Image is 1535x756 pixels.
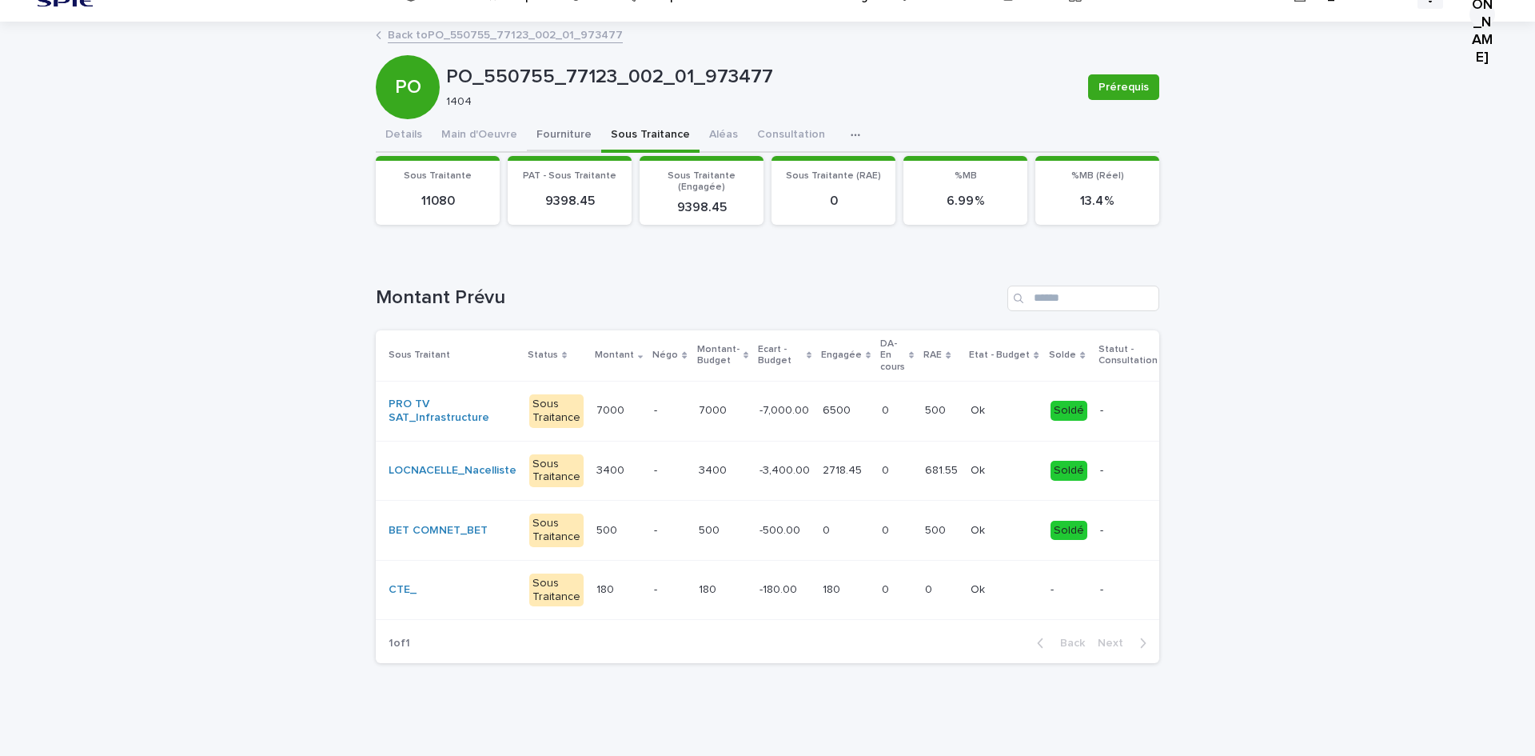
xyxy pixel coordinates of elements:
[971,521,988,538] p: Ok
[1051,583,1087,597] p: -
[1045,194,1150,209] p: 13.4 %
[1051,638,1085,649] span: Back
[529,454,584,488] div: Sous Traitance
[925,401,949,418] p: 500
[388,25,623,43] a: Back toPO_550755_77123_002_01_973477
[971,401,988,418] p: Ok
[596,521,620,538] p: 500
[760,461,813,478] p: -3,400.00
[781,194,886,209] p: 0
[1100,583,1156,597] p: -
[925,461,961,478] p: 681.55
[823,401,854,418] p: 6500
[699,521,723,538] p: 500
[385,194,490,209] p: 11080
[823,461,865,478] p: 2718.45
[446,66,1075,89] p: PO_550755_77123_002_01_973477
[432,119,527,153] button: Main d'Oeuvre
[1051,461,1087,481] div: Soldé
[969,346,1030,364] p: Etat - Budget
[748,119,835,153] button: Consultation
[389,398,516,425] a: PRO TV SAT_Infrastructure
[971,461,988,478] p: Ok
[1100,524,1156,538] p: -
[882,521,892,538] p: 0
[700,119,748,153] button: Aléas
[654,404,685,418] p: -
[1051,401,1087,421] div: Soldé
[654,464,685,478] p: -
[376,119,432,153] button: Details
[529,514,584,547] div: Sous Traitance
[654,583,685,597] p: -
[668,171,736,192] span: Sous Traitante (Engagée)
[376,11,440,98] div: PO
[389,583,417,597] a: CTE_
[1071,171,1124,181] span: %MB (Réel)
[376,381,1315,441] tr: PRO TV SAT_Infrastructure Sous Traitance70007000 -70007000 -7,000.00-7,000.00 65006500 00 500500 ...
[1098,638,1133,649] span: Next
[601,119,700,153] button: Sous Traitance
[699,580,720,597] p: 180
[923,346,942,364] p: RAE
[376,501,1315,561] tr: BET COMNET_BET Sous Traitance500500 -500500 -500.00-500.00 00 00 500500 OkOk Soldé-NégoEditer
[596,401,628,418] p: 7000
[376,441,1315,501] tr: LOCNACELLE_Nacelliste Sous Traitance34003400 -34003400 -3,400.00-3,400.00 2718.452718.45 00 681.5...
[823,521,833,538] p: 0
[697,341,740,370] p: Montant-Budget
[699,401,730,418] p: 7000
[1051,521,1087,541] div: Soldé
[529,394,584,428] div: Sous Traitance
[880,335,905,376] p: DA-En cours
[1098,79,1149,95] span: Prérequis
[1100,404,1156,418] p: -
[376,286,1001,310] h1: Montant Prévu
[596,580,617,597] p: 180
[1469,2,1495,27] div: [PERSON_NAME]
[786,171,881,181] span: Sous Traitante (RAE)
[882,580,892,597] p: 0
[821,346,862,364] p: Engagée
[823,580,843,597] p: 180
[389,524,488,538] a: BET COMNET_BET
[758,341,803,370] p: Ecart - Budget
[1098,341,1158,370] p: Statut - Consultation
[649,200,754,215] p: 9398.45
[654,524,685,538] p: -
[527,119,601,153] button: Fourniture
[376,560,1315,620] tr: CTE_ Sous Traitance180180 -180180 -180.00-180.00 180180 00 00 OkOk --NégoEditer
[882,401,892,418] p: 0
[596,461,628,478] p: 3400
[517,194,622,209] p: 9398.45
[925,521,949,538] p: 500
[528,346,558,364] p: Status
[529,574,584,607] div: Sous Traitance
[1100,464,1156,478] p: -
[1024,636,1091,650] button: Back
[882,461,892,478] p: 0
[595,346,634,364] p: Montant
[971,580,988,597] p: Ok
[389,464,516,478] a: LOCNACELLE_Nacelliste
[1091,636,1159,650] button: Next
[760,401,812,418] p: -7,000.00
[760,580,800,597] p: -180.00
[925,580,935,597] p: 0
[446,95,1069,109] p: 1404
[1088,74,1159,100] button: Prérequis
[699,461,730,478] p: 3400
[1007,286,1159,311] input: Search
[760,521,803,538] p: -500.00
[1049,346,1076,364] p: Solde
[389,346,450,364] p: Sous Traitant
[523,171,616,181] span: PAT - Sous Traitante
[955,171,977,181] span: %MB
[404,171,472,181] span: Sous Traitante
[376,624,423,663] p: 1 of 1
[913,194,1018,209] p: 6.99 %
[652,346,678,364] p: Négo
